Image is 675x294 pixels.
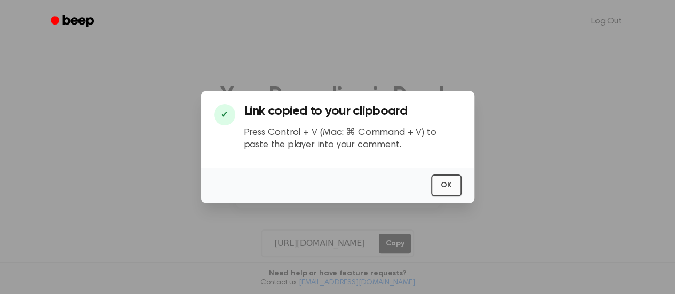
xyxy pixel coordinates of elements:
[244,104,462,118] h3: Link copied to your clipboard
[214,104,235,125] div: ✔
[43,11,104,32] a: Beep
[581,9,632,34] a: Log Out
[244,127,462,151] p: Press Control + V (Mac: ⌘ Command + V) to paste the player into your comment.
[431,174,462,196] button: OK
